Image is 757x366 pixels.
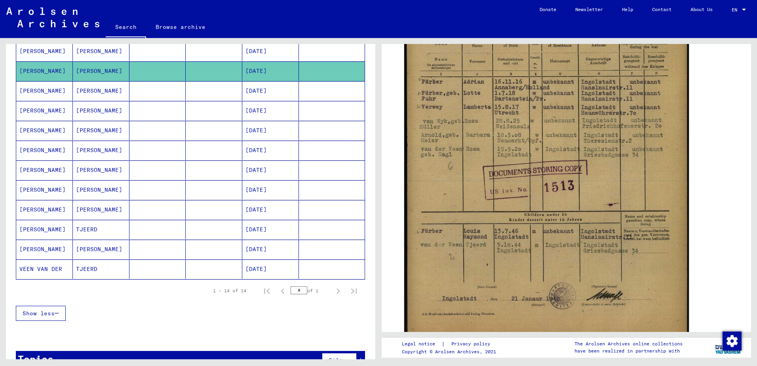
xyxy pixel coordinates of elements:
[732,7,740,13] span: EN
[574,347,683,355] p: have been realized in partnership with
[242,220,299,239] mat-cell: [DATE]
[73,220,129,239] mat-cell: TJEERD
[16,61,73,81] mat-cell: [PERSON_NAME]
[291,287,330,294] div: of 1
[106,17,146,38] a: Search
[73,121,129,140] mat-cell: [PERSON_NAME]
[16,42,73,61] mat-cell: [PERSON_NAME]
[18,352,53,366] div: Topics
[259,283,275,299] button: First page
[723,332,742,351] img: Change consent
[242,81,299,101] mat-cell: [DATE]
[574,340,683,347] p: The Arolsen Archives online collections
[275,283,291,299] button: Previous page
[16,259,73,279] mat-cell: VEEN VAN DER
[16,141,73,160] mat-cell: [PERSON_NAME]
[213,287,246,294] div: 1 – 14 of 14
[73,259,129,279] mat-cell: TJEERD
[16,121,73,140] mat-cell: [PERSON_NAME]
[445,340,500,348] a: Privacy policy
[73,42,129,61] mat-cell: [PERSON_NAME]
[73,141,129,160] mat-cell: [PERSON_NAME]
[146,17,215,36] a: Browse archive
[242,42,299,61] mat-cell: [DATE]
[242,121,299,140] mat-cell: [DATE]
[23,310,55,317] span: Show less
[73,200,129,219] mat-cell: [PERSON_NAME]
[73,61,129,81] mat-cell: [PERSON_NAME]
[16,306,66,321] button: Show less
[242,160,299,180] mat-cell: [DATE]
[16,81,73,101] mat-cell: [PERSON_NAME]
[73,240,129,259] mat-cell: [PERSON_NAME]
[713,337,743,357] img: yv_logo.png
[73,81,129,101] mat-cell: [PERSON_NAME]
[73,180,129,200] mat-cell: [PERSON_NAME]
[16,240,73,259] mat-cell: [PERSON_NAME]
[402,340,500,348] div: |
[6,8,99,27] img: Arolsen_neg.svg
[402,348,500,355] p: Copyright © Arolsen Archives, 2021
[329,357,350,364] span: Filter
[16,180,73,200] mat-cell: [PERSON_NAME]
[402,340,441,348] a: Legal notice
[16,101,73,120] mat-cell: [PERSON_NAME]
[242,240,299,259] mat-cell: [DATE]
[16,160,73,180] mat-cell: [PERSON_NAME]
[242,180,299,200] mat-cell: [DATE]
[73,160,129,180] mat-cell: [PERSON_NAME]
[242,200,299,219] mat-cell: [DATE]
[16,220,73,239] mat-cell: [PERSON_NAME]
[242,61,299,81] mat-cell: [DATE]
[242,259,299,279] mat-cell: [DATE]
[346,283,362,299] button: Last page
[330,283,346,299] button: Next page
[16,200,73,219] mat-cell: [PERSON_NAME]
[242,141,299,160] mat-cell: [DATE]
[242,101,299,120] mat-cell: [DATE]
[73,101,129,120] mat-cell: [PERSON_NAME]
